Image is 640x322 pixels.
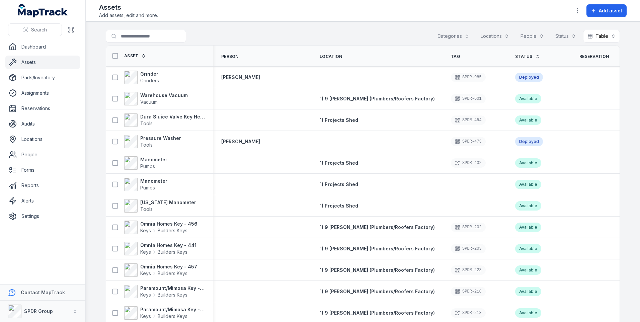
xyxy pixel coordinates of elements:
a: Audits [5,117,80,131]
span: Status [515,54,533,59]
strong: Omnia Homes Key - 456 [140,221,197,227]
span: 1) 9 [PERSON_NAME] (Plumbers/Roofers Factory) [320,96,435,101]
span: Keys [140,292,151,298]
a: Omnia Homes Key - 456KeysBuilders Keys [124,221,197,234]
a: Settings [5,210,80,223]
a: 1) Projects Shed [320,203,358,209]
a: [US_STATE] ManometerTools [124,199,196,213]
div: SPDR-601 [451,94,486,103]
div: Available [515,308,541,318]
a: Omnia Homes Key - 441KeysBuilders Keys [124,242,196,255]
button: Status [551,30,580,43]
div: SPDR-473 [451,137,486,146]
div: Deployed [515,73,543,82]
a: ManometerPumps [124,178,167,191]
span: Builders Keys [158,313,187,320]
span: Keys [140,249,151,255]
a: Forms [5,163,80,177]
a: 1) 9 [PERSON_NAME] (Plumbers/Roofers Factory) [320,267,435,273]
div: Available [515,158,541,168]
span: Reservation [579,54,609,59]
a: Asset [124,53,146,59]
span: Tools [140,206,153,212]
a: GrinderGrinders [124,71,159,84]
div: Available [515,244,541,253]
a: People [5,148,80,161]
span: Keys [140,313,151,320]
h2: Assets [99,3,158,12]
a: Paramount/Mimosa Key - 1855KeysBuilders Keys [124,306,205,320]
span: 1) Projects Shed [320,181,358,187]
span: Vacuum [140,99,158,105]
a: Warehouse VacuumVacuum [124,92,188,105]
span: 1) 9 [PERSON_NAME] (Plumbers/Roofers Factory) [320,289,435,294]
div: Available [515,115,541,125]
span: Location [320,54,342,59]
button: Add asset [586,4,627,17]
span: Add asset [599,7,622,14]
strong: [US_STATE] Manometer [140,199,196,206]
span: Keys [140,270,151,277]
strong: Manometer [140,156,167,163]
span: Builders Keys [158,249,187,255]
a: ManometerPumps [124,156,167,170]
a: MapTrack [18,4,68,17]
strong: Grinder [140,71,159,77]
span: Pumps [140,185,155,190]
a: Dashboard [5,40,80,54]
span: 1) Projects Shed [320,203,358,209]
a: Parts/Inventory [5,71,80,84]
strong: Contact MapTrack [21,290,65,295]
a: 1) Projects Shed [320,160,358,166]
a: Dura Sluice Valve Key Heavy Duty 50mm-600mmTools [124,113,205,127]
div: SPDR-223 [451,265,486,275]
a: Paramount/Mimosa Key - 1856KeysBuilders Keys [124,285,205,298]
a: 1) Projects Shed [320,181,358,188]
a: [PERSON_NAME] [221,74,260,81]
a: Assets [5,56,80,69]
a: 1) 9 [PERSON_NAME] (Plumbers/Roofers Factory) [320,224,435,231]
div: Deployed [515,137,543,146]
div: Available [515,265,541,275]
strong: Omnia Homes Key - 441 [140,242,196,249]
span: Builders Keys [158,227,187,234]
button: Table [583,30,620,43]
strong: Pressure Washer [140,135,181,142]
strong: Paramount/Mimosa Key - 1856 [140,285,205,292]
a: Reports [5,179,80,192]
span: Tools [140,142,153,148]
button: People [516,30,548,43]
div: SPDR-454 [451,115,486,125]
span: Builders Keys [158,292,187,298]
span: Builders Keys [158,270,187,277]
span: Add assets, edit and more. [99,12,158,19]
a: Reservations [5,102,80,115]
span: Grinders [140,78,159,83]
div: SPDR-985 [451,73,486,82]
div: SPDR-213 [451,308,486,318]
button: Categories [433,30,474,43]
div: Available [515,180,541,189]
button: Locations [476,30,513,43]
strong: Manometer [140,178,167,184]
span: Person [221,54,239,59]
a: 1) Projects Shed [320,117,358,124]
a: Pressure WasherTools [124,135,181,148]
a: Omnia Homes Key - 457KeysBuilders Keys [124,263,197,277]
span: Tools [140,120,153,126]
a: [PERSON_NAME] [221,138,260,145]
a: 1) 9 [PERSON_NAME] (Plumbers/Roofers Factory) [320,288,435,295]
span: Tag [451,54,460,59]
a: 1) 9 [PERSON_NAME] (Plumbers/Roofers Factory) [320,310,435,316]
a: 1) 9 [PERSON_NAME] (Plumbers/Roofers Factory) [320,95,435,102]
div: Available [515,94,541,103]
span: 1) 9 [PERSON_NAME] (Plumbers/Roofers Factory) [320,224,435,230]
button: Search [8,23,62,36]
strong: Paramount/Mimosa Key - 1855 [140,306,205,313]
span: Pumps [140,163,155,169]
